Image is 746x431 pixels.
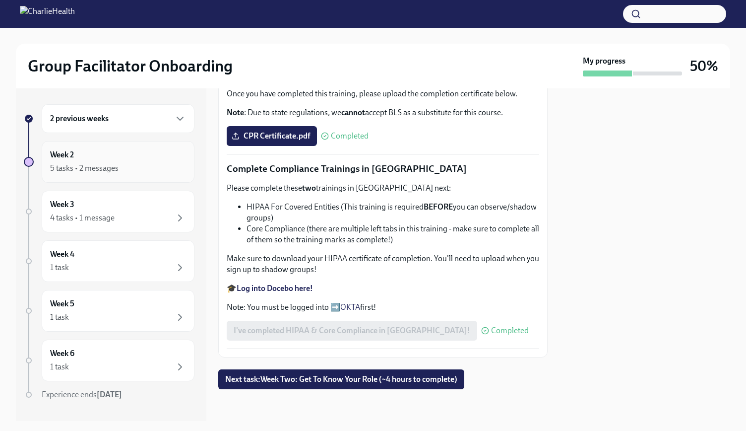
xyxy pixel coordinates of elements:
[50,199,74,210] h6: Week 3
[227,283,539,294] p: 🎓
[237,284,313,293] a: Log into Docebo here!
[24,290,194,332] a: Week 51 task
[97,390,122,399] strong: [DATE]
[227,162,539,175] p: Complete Compliance Trainings in [GEOGRAPHIC_DATA]
[340,302,360,312] a: OKTA
[42,390,122,399] span: Experience ends
[50,348,74,359] h6: Week 6
[42,104,194,133] div: 2 previous weeks
[50,213,115,223] div: 4 tasks • 1 message
[50,249,74,260] h6: Week 4
[50,298,74,309] h6: Week 5
[227,126,317,146] label: CPR Certificate.pdf
[227,88,539,99] p: Once you have completed this training, please upload the completion certificate below.
[247,202,539,223] li: HIPAA For Covered Entities (This training is required you can observe/shadow groups)
[227,253,539,275] p: Make sure to download your HIPAA certificate of completion. You'll need to upload when you sign u...
[341,108,365,117] strong: cannot
[247,223,539,245] li: Core Compliance (there are multiple left tabs in this training - make sure to complete all of the...
[50,361,69,372] div: 1 task
[227,183,539,194] p: Please complete these trainings in [GEOGRAPHIC_DATA] next:
[227,302,539,313] p: Note: You must be logged into ➡️ first!
[302,183,316,193] strong: two
[234,131,310,141] span: CPR Certificate.pdf
[50,149,74,160] h6: Week 2
[50,312,69,323] div: 1 task
[50,163,119,174] div: 5 tasks • 2 messages
[24,240,194,282] a: Week 41 task
[690,57,718,75] h3: 50%
[583,56,625,67] strong: My progress
[20,6,75,22] img: CharlieHealth
[50,262,69,273] div: 1 task
[227,107,539,118] p: : Due to state regulations, we accept BLS as a substitute for this course.
[424,202,453,212] strong: BEFORE
[227,108,244,117] strong: Note
[24,340,194,381] a: Week 61 task
[24,141,194,183] a: Week 25 tasks • 2 messages
[491,327,529,335] span: Completed
[50,113,109,124] h6: 2 previous weeks
[24,191,194,232] a: Week 34 tasks • 1 message
[218,369,464,389] button: Next task:Week Two: Get To Know Your Role (~4 hours to complete)
[225,374,457,384] span: Next task : Week Two: Get To Know Your Role (~4 hours to complete)
[28,56,233,76] h2: Group Facilitator Onboarding
[331,132,369,140] span: Completed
